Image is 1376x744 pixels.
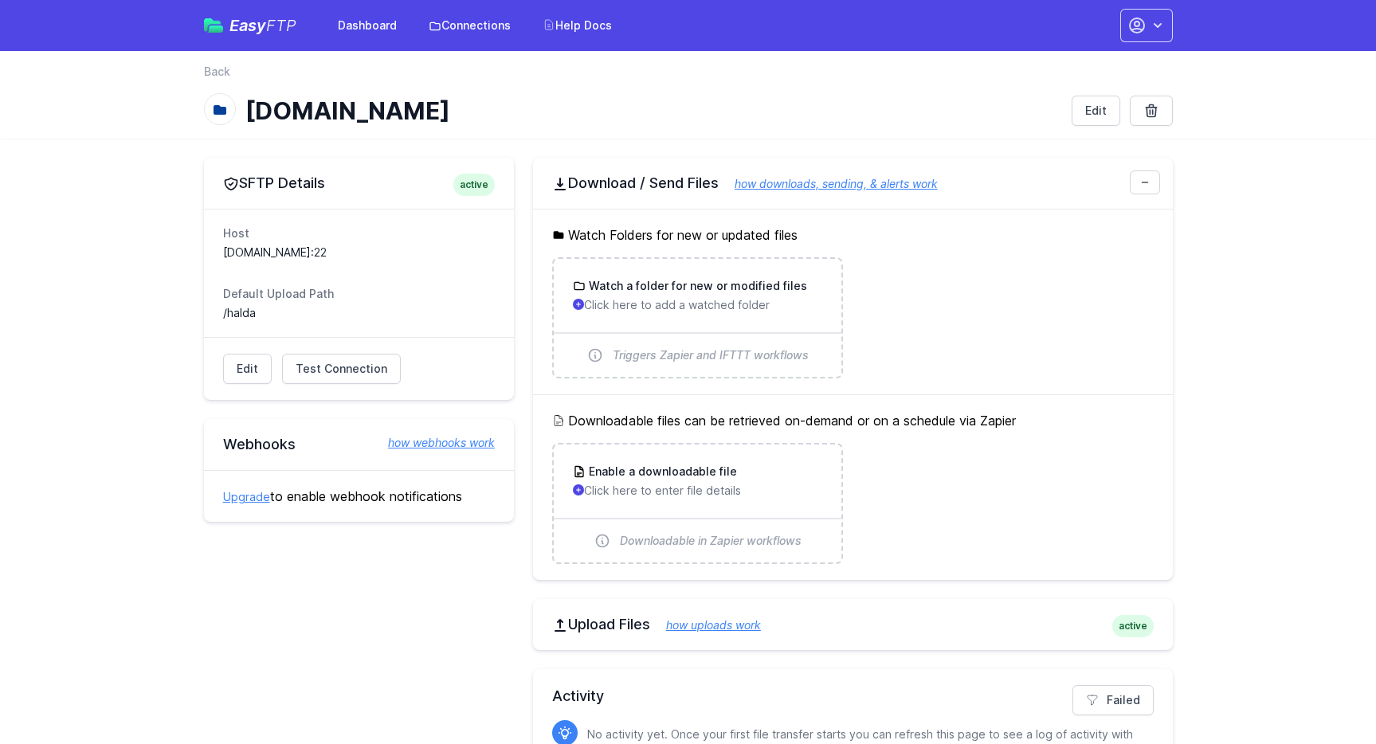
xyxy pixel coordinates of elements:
dd: /halda [223,305,495,321]
a: Watch a folder for new or modified files Click here to add a watched folder Triggers Zapier and I... [554,259,841,377]
a: how uploads work [650,618,761,632]
span: active [1112,615,1154,637]
a: Help Docs [533,11,621,40]
p: Click here to add a watched folder [573,297,822,313]
a: Test Connection [282,354,401,384]
h2: Webhooks [223,435,495,454]
h2: Activity [552,685,1154,707]
dd: [DOMAIN_NAME]:22 [223,245,495,260]
a: Dashboard [328,11,406,40]
a: Failed [1072,685,1154,715]
dt: Default Upload Path [223,286,495,302]
h2: SFTP Details [223,174,495,193]
a: how downloads, sending, & alerts work [719,177,938,190]
a: Back [204,64,230,80]
span: FTP [266,16,296,35]
h2: Download / Send Files [552,174,1154,193]
a: how webhooks work [372,435,495,451]
p: Click here to enter file details [573,483,822,499]
span: Easy [229,18,296,33]
dt: Host [223,225,495,241]
img: easyftp_logo.png [204,18,223,33]
span: Downloadable in Zapier workflows [620,533,802,549]
h3: Watch a folder for new or modified files [586,278,807,294]
a: Edit [223,354,272,384]
h5: Downloadable files can be retrieved on-demand or on a schedule via Zapier [552,411,1154,430]
nav: Breadcrumb [204,64,1173,89]
span: active [453,174,495,196]
div: to enable webhook notifications [204,470,514,522]
span: Triggers Zapier and IFTTT workflows [613,347,809,363]
a: Connections [419,11,520,40]
a: EasyFTP [204,18,296,33]
h1: [DOMAIN_NAME] [245,96,1059,125]
h2: Upload Files [552,615,1154,634]
h3: Enable a downloadable file [586,464,737,480]
a: Enable a downloadable file Click here to enter file details Downloadable in Zapier workflows [554,444,841,562]
a: Upgrade [223,490,270,503]
span: Test Connection [296,361,387,377]
a: Edit [1072,96,1120,126]
h5: Watch Folders for new or updated files [552,225,1154,245]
